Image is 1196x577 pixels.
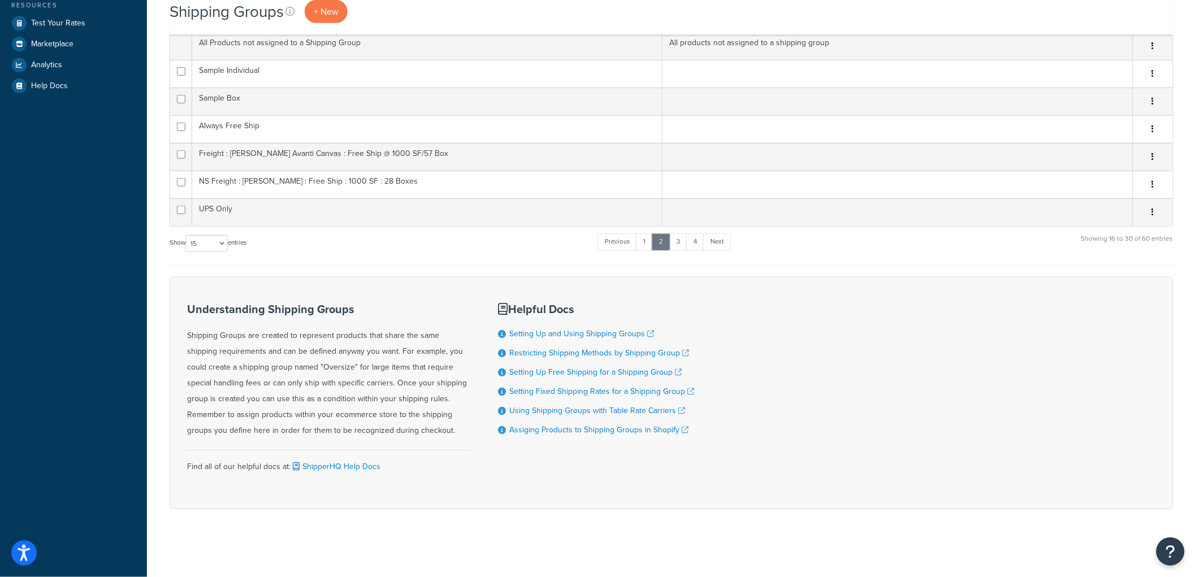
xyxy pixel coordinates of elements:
td: NS Freight : [PERSON_NAME] : Free Ship : 1000 SF : 28 Boxes [192,171,662,198]
select: Showentries [185,235,228,252]
a: Setting Fixed Shipping Rates for a Shipping Group [509,385,694,397]
td: UPS Only [192,198,662,226]
td: All Products not assigned to a Shipping Group [192,32,662,60]
a: Using Shipping Groups with Table Rate Carriers [509,405,685,417]
a: Previous [597,233,637,250]
a: Assiging Products to Shipping Groups in Shopify [509,424,688,436]
h3: Understanding Shipping Groups [187,303,470,315]
button: Open Resource Center [1156,537,1185,566]
div: Resources [8,1,138,10]
div: Shipping Groups are created to represent products that share the same shipping requirements and c... [187,303,470,439]
span: Test Your Rates [31,19,85,28]
td: Sample Box [192,88,662,115]
span: + New [314,5,339,18]
a: 4 [686,233,704,250]
span: Analytics [31,60,62,70]
a: Analytics [8,55,138,75]
a: 2 [652,233,670,250]
a: Test Your Rates [8,13,138,33]
a: Next [703,233,731,250]
a: 3 [669,233,687,250]
a: 1 [636,233,653,250]
span: Help Docs [31,81,68,91]
span: Marketplace [31,40,73,49]
a: Setting Up and Using Shipping Groups [509,328,654,340]
a: Marketplace [8,34,138,54]
div: Find all of our helpful docs at: [187,450,470,475]
td: All products not assigned to a shipping group [662,32,1133,60]
td: Sample Individual [192,60,662,88]
a: Setting Up Free Shipping for a Shipping Group [509,366,682,378]
label: Show entries [170,235,246,252]
a: Restricting Shipping Methods by Shipping Group [509,347,689,359]
a: ShipperHQ Help Docs [291,461,380,472]
td: Freight : [PERSON_NAME] Avanti Canvas : Free Ship @ 1000 SF/57 Box [192,143,662,171]
div: Showing 16 to 30 of 60 entries [1081,232,1173,257]
h1: Shipping Groups [170,1,284,23]
a: Help Docs [8,76,138,96]
td: Always Free Ship [192,115,662,143]
h3: Helpful Docs [498,303,694,315]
